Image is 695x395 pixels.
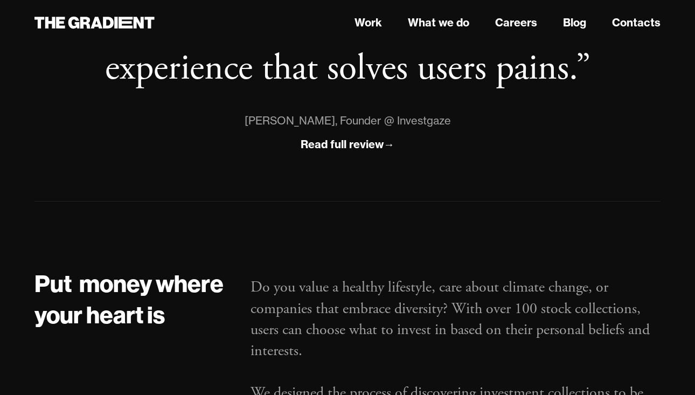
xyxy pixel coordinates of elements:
a: What we do [408,15,469,31]
a: Read full review→ [301,136,394,154]
div: Read full review [301,137,384,151]
a: Work [355,15,382,31]
h2: Put money where your heart is [34,268,229,330]
div: → [384,137,394,151]
a: Blog [563,15,586,31]
a: Contacts [612,15,661,31]
a: Careers [495,15,537,31]
div: [PERSON_NAME], Founder @ Investgaze [245,112,451,129]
